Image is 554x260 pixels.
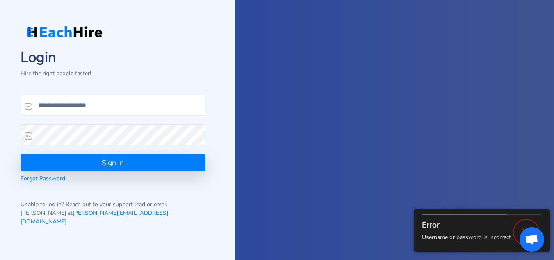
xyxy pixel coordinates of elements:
[21,209,168,225] a: [PERSON_NAME][EMAIL_ADDRESS][DOMAIN_NAME]
[21,69,205,78] p: Hire the right people faster!
[21,49,205,66] h1: Login
[21,175,65,182] a: Forgot Password
[422,220,511,230] h2: Error
[21,26,106,37] img: Logo
[21,200,205,226] p: Unable to log in? Reach out to your support lead or email [PERSON_NAME] at
[422,233,511,242] p: Username or password is incorrect
[21,154,205,171] button: Sign in
[520,227,544,252] div: Open chat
